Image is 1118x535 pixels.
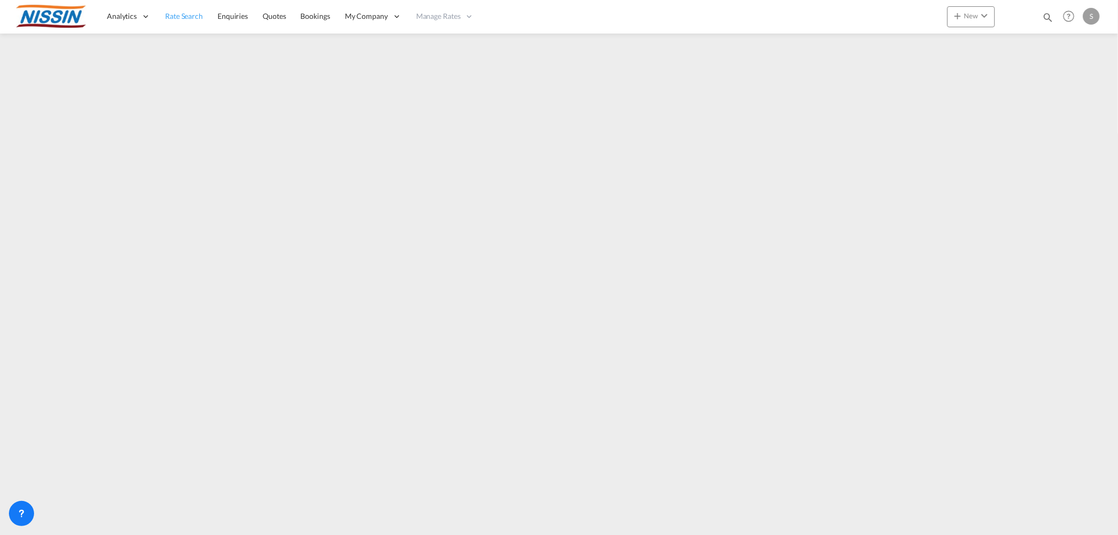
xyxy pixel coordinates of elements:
[1083,8,1100,25] div: S
[1042,12,1054,23] md-icon: icon-magnify
[951,9,964,22] md-icon: icon-plus 400-fg
[263,12,286,20] span: Quotes
[1060,7,1078,25] span: Help
[218,12,248,20] span: Enquiries
[345,11,388,21] span: My Company
[951,12,991,20] span: New
[416,11,461,21] span: Manage Rates
[947,6,995,27] button: icon-plus 400-fgNewicon-chevron-down
[1042,12,1054,27] div: icon-magnify
[16,5,86,28] img: 485da9108dca11f0a63a77e390b9b49c.jpg
[1060,7,1083,26] div: Help
[301,12,330,20] span: Bookings
[978,9,991,22] md-icon: icon-chevron-down
[107,11,137,21] span: Analytics
[165,12,203,20] span: Rate Search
